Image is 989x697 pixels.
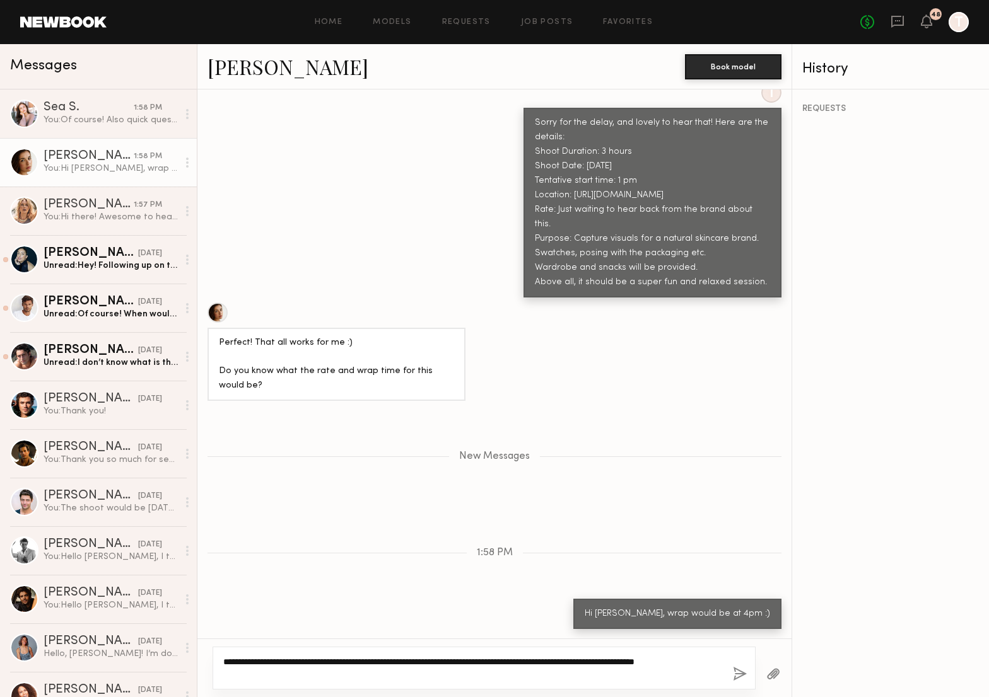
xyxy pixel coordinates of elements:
[44,199,134,211] div: [PERSON_NAME]
[10,59,77,73] span: Messages
[138,248,162,260] div: [DATE]
[685,60,781,71] a: Book model
[138,539,162,551] div: [DATE]
[315,18,343,26] a: Home
[521,18,573,26] a: Job Posts
[138,490,162,502] div: [DATE]
[44,357,178,369] div: Unread: I don’t know what is the vibe
[44,114,178,126] div: You: Of course! Also quick question, would you be available to swap the shoot day? [DATE] instead...
[134,102,162,114] div: 1:58 PM
[44,490,138,502] div: [PERSON_NAME]
[373,18,411,26] a: Models
[44,101,134,114] div: Sea S.
[44,405,178,417] div: You: Thank you!
[138,393,162,405] div: [DATE]
[44,211,178,223] div: You: Hi there! Awesome to hear that. I'm hoping to get the go ahead from the brand by the end of ...
[138,345,162,357] div: [DATE]
[44,551,178,563] div: You: Hello [PERSON_NAME], I think you would be a great fit for an upcoming video I'm planning for...
[44,599,178,611] div: You: Hello [PERSON_NAME], I think you would be a great fit for an upcoming video I'm planning for...
[138,684,162,696] div: [DATE]
[44,150,134,163] div: [PERSON_NAME]
[138,442,162,454] div: [DATE]
[208,53,368,80] a: [PERSON_NAME]
[44,247,138,260] div: [PERSON_NAME]
[44,684,138,696] div: [PERSON_NAME]
[134,199,162,211] div: 1:57 PM
[949,12,969,32] a: T
[44,502,178,514] div: You: The shoot would be [DATE] or 13th. Still determining the rate with the client, but I believe...
[44,441,138,454] div: [PERSON_NAME]
[138,587,162,599] div: [DATE]
[802,62,979,76] div: History
[931,11,940,18] div: 48
[44,454,178,466] div: You: Thank you so much for sending that info along! Forwarding it to the client now :)
[44,344,138,357] div: [PERSON_NAME]
[44,308,178,320] div: Unread: Of course! When would the shoot take place? Could you share a few more details? Thanks a ...
[685,54,781,79] button: Book model
[138,636,162,648] div: [DATE]
[138,296,162,308] div: [DATE]
[44,393,138,405] div: [PERSON_NAME]
[44,635,138,648] div: [PERSON_NAME]
[442,18,491,26] a: Requests
[477,548,513,558] span: 1:58 PM
[44,587,138,599] div: [PERSON_NAME]
[459,451,530,462] span: New Messages
[44,296,138,308] div: [PERSON_NAME]
[44,538,138,551] div: [PERSON_NAME]
[802,105,979,113] div: REQUESTS
[585,607,770,621] div: Hi [PERSON_NAME], wrap would be at 4pm :)
[603,18,653,26] a: Favorites
[134,151,162,163] div: 1:58 PM
[219,336,454,394] div: Perfect! That all works for me :) Do you know what the rate and wrap time for this would be?
[44,648,178,660] div: Hello, [PERSON_NAME]! I’m downloading these 6 photos, and will add your photo credit before posti...
[535,116,770,289] div: Sorry for the delay, and lovely to hear that! Here are the details: Shoot Duration: 3 hours Shoot...
[44,260,178,272] div: Unread: Hey! Following up on this planning my week
[44,163,178,175] div: You: Hi [PERSON_NAME], wrap would be at 4pm :)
